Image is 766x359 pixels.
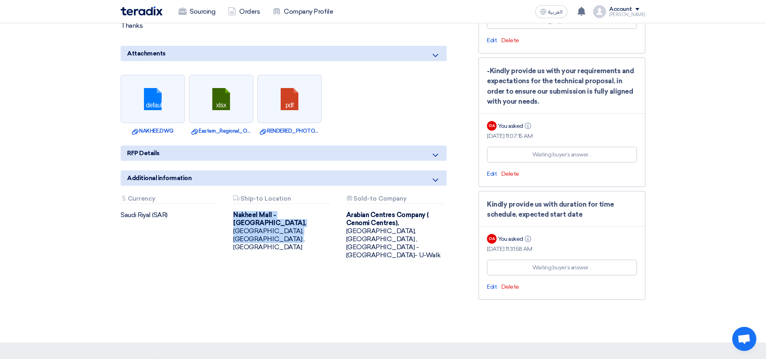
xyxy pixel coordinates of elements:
img: Teradix logo [121,6,162,16]
a: Company Profile [266,3,339,21]
div: Sold-to Company [346,195,444,204]
div: Currency [121,195,218,204]
button: العربية [535,5,567,18]
a: NAKHEE.DWG [123,127,183,135]
div: [DATE] 11:31:58 AM [487,245,637,253]
div: OA [487,121,497,131]
div: Ship-to Location [233,195,331,204]
div: Waiting buyer’s answer… [532,263,592,272]
span: Attachments [127,49,166,58]
b: Arabian Centres Company ( Cenomi Centres), [346,211,429,227]
div: Saudi Riyal (SAR) [121,211,221,219]
span: Delete [501,283,519,290]
span: Edit [487,170,497,177]
a: Eastern_Regional_Office_BOQ_Rev.xlsx [191,127,251,135]
span: Additional information [127,174,191,183]
p: Thanks. [121,22,447,30]
a: Open chat [732,327,756,351]
div: You asked [498,122,533,130]
div: [GEOGRAPHIC_DATA], [GEOGRAPHIC_DATA] ,[GEOGRAPHIC_DATA] [233,211,334,251]
a: RENDERED_PHOTOS.pdf [260,127,319,135]
span: Edit [487,283,497,290]
span: Delete [501,170,519,177]
div: -Kindly provide us with your requirements and expectations for the technical proposal, in order t... [487,66,637,107]
div: OA [487,234,497,244]
div: Account [609,6,632,13]
img: profile_test.png [593,5,606,18]
span: العربية [548,9,563,15]
div: [DATE] 11:07:15 AM [487,132,637,140]
a: Sourcing [172,3,222,21]
a: Orders [222,3,266,21]
div: [GEOGRAPHIC_DATA], [GEOGRAPHIC_DATA] ,[GEOGRAPHIC_DATA] - [GEOGRAPHIC_DATA]- U-Walk [346,211,447,259]
span: Edit [487,37,497,44]
div: Kindly provide us with duration for time schedule, expected start date [487,199,637,220]
div: [PERSON_NAME] [609,12,645,17]
div: Waiting buyer’s answer… [532,150,592,159]
div: You asked [498,235,533,243]
b: Nakheel Mall - [GEOGRAPHIC_DATA], [233,211,306,227]
span: RFP Details [127,149,160,158]
span: Delete [501,37,519,44]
